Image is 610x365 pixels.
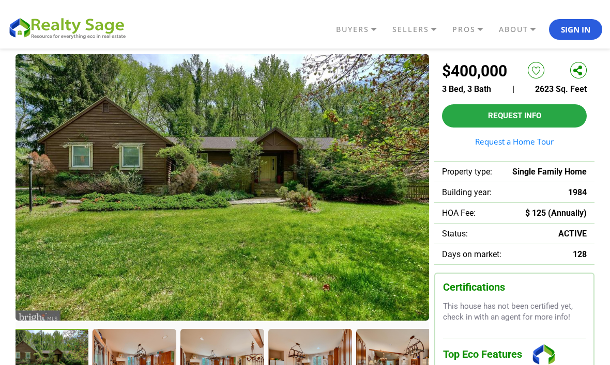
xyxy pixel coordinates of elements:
[496,21,549,38] a: ABOUT
[558,229,587,239] span: ACTIVE
[512,167,587,177] span: Single Family Home
[442,84,491,94] span: 3 Bed, 3 Bath
[568,187,587,197] span: 1984
[443,301,586,323] p: This house has not been certified yet, check in with an agent for more info!
[442,229,468,239] span: Status:
[535,84,587,94] span: 2623 Sq. Feet
[443,281,586,293] h3: Certifications
[333,21,390,38] a: BUYERS
[549,19,602,40] button: Sign In
[8,15,132,39] img: REALTY SAGE
[442,138,587,146] a: Request a Home Tour
[512,84,514,94] span: |
[442,187,492,197] span: Building year:
[525,208,587,218] span: $ 125 (Annually)
[390,21,450,38] a: SELLERS
[442,62,507,80] h2: $400,000
[442,208,476,218] span: HOA Fee:
[450,21,496,38] a: PROS
[442,167,492,177] span: Property type:
[16,36,594,49] h1: [STREET_ADDRESS]
[442,104,587,128] button: Request Info
[442,249,501,259] span: Days on market:
[573,249,587,259] span: 128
